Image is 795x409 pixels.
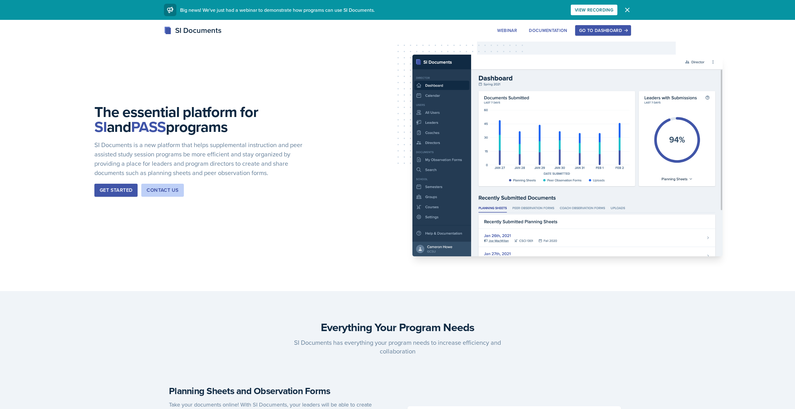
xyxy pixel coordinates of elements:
[147,187,179,194] div: Contact Us
[497,28,517,33] div: Webinar
[579,28,627,33] div: Go to Dashboard
[525,25,571,36] button: Documentation
[278,338,517,356] p: SI Documents has everything your program needs to increase efficiency and collaboration
[575,25,631,36] button: Go to Dashboard
[100,187,132,194] div: Get Started
[94,184,138,197] button: Get Started
[571,5,617,15] button: View Recording
[169,385,393,397] h4: Planning Sheets and Observation Forms
[575,7,613,12] div: View Recording
[169,321,626,333] h3: Everything Your Program Needs
[529,28,567,33] div: Documentation
[164,25,221,36] div: SI Documents
[141,184,184,197] button: Contact Us
[493,25,521,36] button: Webinar
[180,7,375,13] span: Big news! We've just had a webinar to demonstrate how programs can use SI Documents.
